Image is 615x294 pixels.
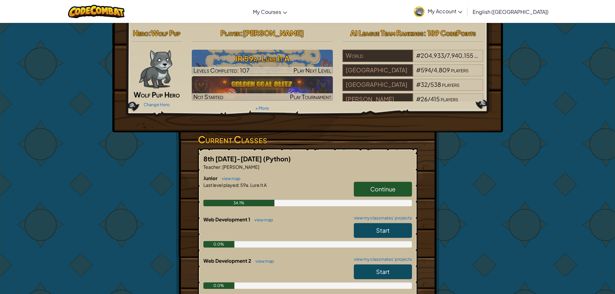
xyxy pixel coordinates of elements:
[243,28,304,37] span: [PERSON_NAME]
[222,164,259,170] span: [PERSON_NAME]
[192,50,333,74] img: JR 59a: Lure It A
[192,51,333,66] h3: JR 59a: Lure It A
[250,3,290,20] a: My Courses
[203,164,220,170] span: Teacher
[220,164,222,170] span: :
[421,95,428,103] span: 26
[151,28,180,37] span: Wolf Pup
[421,52,444,59] span: 204,933
[376,268,390,275] span: Start
[376,227,390,234] span: Start
[444,52,447,59] span: /
[343,56,484,63] a: World#204,933/7,940,155players
[149,28,151,37] span: :
[442,81,459,88] span: players
[428,81,430,88] span: /
[350,28,424,37] span: AI League Team Rankings
[343,93,413,106] div: [PERSON_NAME]
[424,28,476,37] span: : 189 CodePoints
[251,217,273,222] a: view map
[203,182,238,188] span: Last level played
[220,28,240,37] span: Player
[416,66,421,74] span: #
[133,28,149,37] span: Hero
[250,182,267,188] span: Lure It A
[192,50,333,74] a: Play Next Level
[240,182,250,188] span: 59a.
[252,259,274,264] a: view map
[203,155,263,163] span: 8th [DATE]-[DATE]
[414,6,425,17] img: avatar
[411,1,466,22] a: My Account
[193,66,250,74] span: Levels Completed: 107
[343,64,413,76] div: [GEOGRAPHIC_DATA]
[351,216,412,220] a: view my classmates' projects
[469,3,552,20] a: English ([GEOGRAPHIC_DATA])
[238,182,240,188] span: :
[431,66,434,74] span: /
[192,76,333,101] a: Not StartedPlay Tournament
[203,216,251,222] span: Web Development 1
[240,28,243,37] span: :
[198,132,417,147] h3: Current Classes
[144,102,170,107] a: Change Hero
[192,76,333,101] img: Golden Goal
[430,95,440,103] span: 415
[139,50,172,88] img: wolf-pup-paper-doll.png
[441,95,458,103] span: players
[203,282,235,289] div: 0.0%
[203,241,235,248] div: 0.0%
[290,93,331,100] span: Play Tournament
[370,185,395,193] span: Continue
[351,257,412,261] a: view my classmates' projects
[203,258,252,264] span: Web Development 2
[263,155,291,163] span: (Python)
[473,8,548,15] span: English ([GEOGRAPHIC_DATA])
[343,50,413,62] div: World
[134,90,180,99] span: Wolf Pup Hero
[416,52,421,59] span: #
[447,52,473,59] span: 7,940,155
[428,95,430,103] span: /
[203,175,219,181] span: Junior
[203,200,274,206] div: 34.1%
[343,99,484,107] a: [PERSON_NAME]#26/415players
[421,81,428,88] span: 32
[451,66,468,74] span: players
[416,81,421,88] span: #
[343,70,484,78] a: [GEOGRAPHIC_DATA]#594/4,809players
[293,66,331,74] span: Play Next Level
[428,8,462,15] span: My Account
[421,66,431,74] span: 594
[219,176,241,181] a: view map
[253,8,281,15] span: My Courses
[68,5,125,18] img: CodeCombat logo
[430,81,441,88] span: 538
[343,85,484,92] a: [GEOGRAPHIC_DATA]#32/538players
[193,93,223,100] span: Not Started
[343,79,413,91] div: [GEOGRAPHIC_DATA]
[255,106,269,111] a: + More
[434,66,450,74] span: 4,809
[416,95,421,103] span: #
